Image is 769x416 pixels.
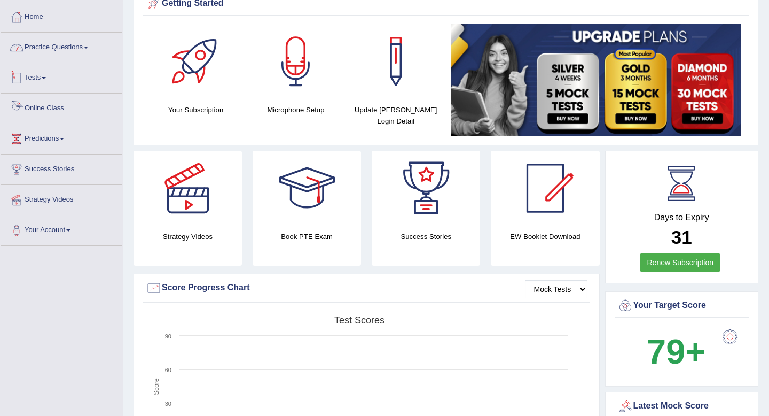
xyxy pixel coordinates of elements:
a: Success Stories [1,155,122,181]
a: Home [1,2,122,29]
a: Online Class [1,94,122,120]
h4: Success Stories [372,231,480,242]
img: small5.jpg [451,24,741,136]
a: Your Account [1,215,122,242]
h4: Your Subscription [151,104,240,115]
h4: Microphone Setup [251,104,340,115]
text: 90 [165,333,171,340]
div: Your Target Score [617,298,747,314]
tspan: Test scores [334,315,384,326]
h4: Update [PERSON_NAME] Login Detail [351,104,441,127]
div: Latest Mock Score [617,398,747,414]
a: Renew Subscription [640,253,720,272]
div: Score Progress Chart [146,280,587,296]
a: Tests [1,63,122,90]
h4: Book PTE Exam [253,231,361,242]
a: Practice Questions [1,33,122,59]
b: 79+ [647,332,705,371]
h4: Strategy Videos [134,231,242,242]
tspan: Score [153,378,160,395]
text: 30 [165,400,171,407]
h4: Days to Expiry [617,213,747,222]
b: 31 [671,227,692,248]
text: 60 [165,367,171,373]
a: Strategy Videos [1,185,122,212]
h4: EW Booklet Download [491,231,599,242]
a: Predictions [1,124,122,151]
